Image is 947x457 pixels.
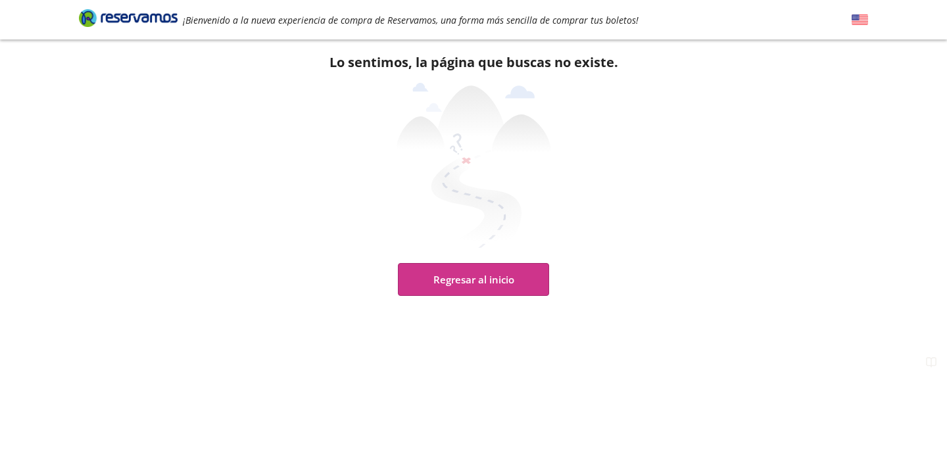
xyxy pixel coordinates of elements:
[183,14,639,26] em: ¡Bienvenido a la nueva experiencia de compra de Reservamos, una forma más sencilla de comprar tus...
[79,8,178,32] a: Brand Logo
[852,12,868,28] button: English
[398,263,549,296] button: Regresar al inicio
[79,8,178,28] i: Brand Logo
[329,53,618,72] p: Lo sentimos, la página que buscas no existe.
